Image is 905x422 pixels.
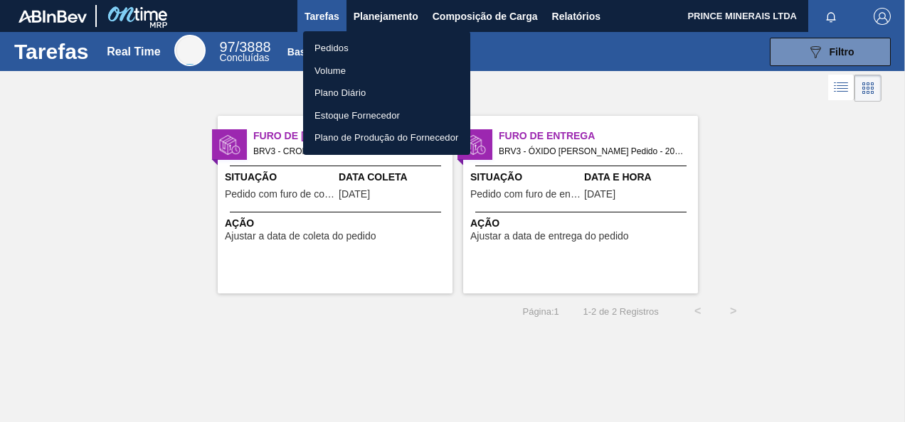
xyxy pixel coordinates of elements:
a: Estoque Fornecedor [303,104,470,127]
a: Volume [303,60,470,82]
a: Plano de Produção do Fornecedor [303,126,470,149]
a: Plano Diário [303,82,470,104]
a: Pedidos [303,37,470,60]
